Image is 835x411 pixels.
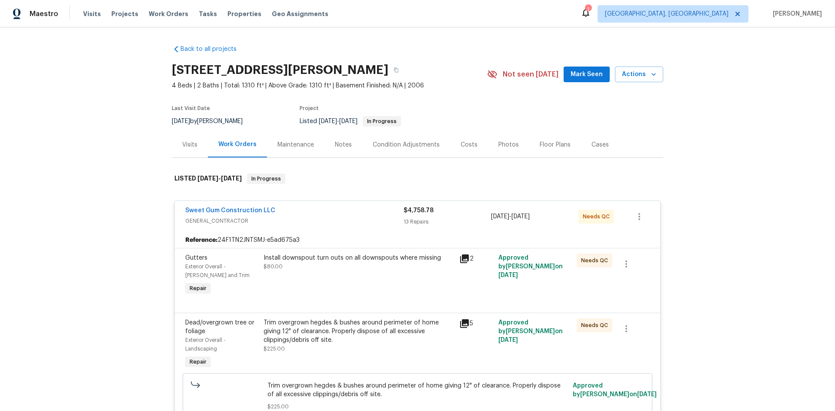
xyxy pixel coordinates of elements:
[149,10,188,18] span: Work Orders
[172,81,487,90] span: 4 Beds | 2 Baths | Total: 1310 ft² | Above Grade: 1310 ft² | Basement Finished: N/A | 2006
[185,236,217,244] b: Reference:
[172,118,190,124] span: [DATE]
[498,140,519,149] div: Photos
[511,214,530,220] span: [DATE]
[319,118,357,124] span: -
[335,140,352,149] div: Notes
[498,272,518,278] span: [DATE]
[185,217,404,225] span: GENERAL_CONTRACTOR
[248,174,284,183] span: In Progress
[199,11,217,17] span: Tasks
[491,214,509,220] span: [DATE]
[591,140,609,149] div: Cases
[498,320,563,343] span: Approved by [PERSON_NAME] on
[583,212,613,221] span: Needs QC
[300,106,319,111] span: Project
[267,402,568,411] span: $225.00
[264,318,454,344] div: Trim overgrown hegdes & bushes around perimeter of home giving 12" of clearance. Properly dispose...
[498,337,518,343] span: [DATE]
[605,10,728,18] span: [GEOGRAPHIC_DATA], [GEOGRAPHIC_DATA]
[264,264,283,269] span: $80.00
[227,10,261,18] span: Properties
[459,254,493,264] div: 2
[175,232,660,248] div: 24F1TN2JNTSMJ-e5ad675a3
[769,10,822,18] span: [PERSON_NAME]
[461,140,478,149] div: Costs
[498,255,563,278] span: Approved by [PERSON_NAME] on
[197,175,218,181] span: [DATE]
[264,346,285,351] span: $225.00
[373,140,440,149] div: Condition Adjustments
[185,264,250,278] span: Exterior Overall - [PERSON_NAME] and Trim
[221,175,242,181] span: [DATE]
[364,119,400,124] span: In Progress
[172,106,210,111] span: Last Visit Date
[581,256,611,265] span: Needs QC
[585,5,591,14] div: 1
[581,321,611,330] span: Needs QC
[339,118,357,124] span: [DATE]
[459,318,493,329] div: 5
[186,358,210,366] span: Repair
[319,118,337,124] span: [DATE]
[622,69,656,80] span: Actions
[267,381,568,399] span: Trim overgrown hegdes & bushes around perimeter of home giving 12" of clearance. Properly dispose...
[172,116,253,127] div: by [PERSON_NAME]
[172,165,663,193] div: LISTED [DATE]-[DATE]In Progress
[185,207,275,214] a: Sweet Gum Construction LLC
[111,10,138,18] span: Projects
[83,10,101,18] span: Visits
[388,62,404,78] button: Copy Address
[503,70,558,79] span: Not seen [DATE]
[185,320,254,334] span: Dead/overgrown tree or foliage
[404,217,491,226] div: 13 Repairs
[172,45,255,53] a: Back to all projects
[564,67,610,83] button: Mark Seen
[182,140,197,149] div: Visits
[218,140,257,149] div: Work Orders
[30,10,58,18] span: Maestro
[540,140,571,149] div: Floor Plans
[571,69,603,80] span: Mark Seen
[277,140,314,149] div: Maintenance
[300,118,401,124] span: Listed
[186,284,210,293] span: Repair
[264,254,454,262] div: Install downspout turn outs on all downspouts where missing
[637,391,657,398] span: [DATE]
[491,212,530,221] span: -
[185,337,226,351] span: Exterior Overall - Landscaping
[174,174,242,184] h6: LISTED
[573,383,657,398] span: Approved by [PERSON_NAME] on
[404,207,434,214] span: $4,758.78
[615,67,663,83] button: Actions
[272,10,328,18] span: Geo Assignments
[185,255,207,261] span: Gutters
[197,175,242,181] span: -
[172,66,388,74] h2: [STREET_ADDRESS][PERSON_NAME]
